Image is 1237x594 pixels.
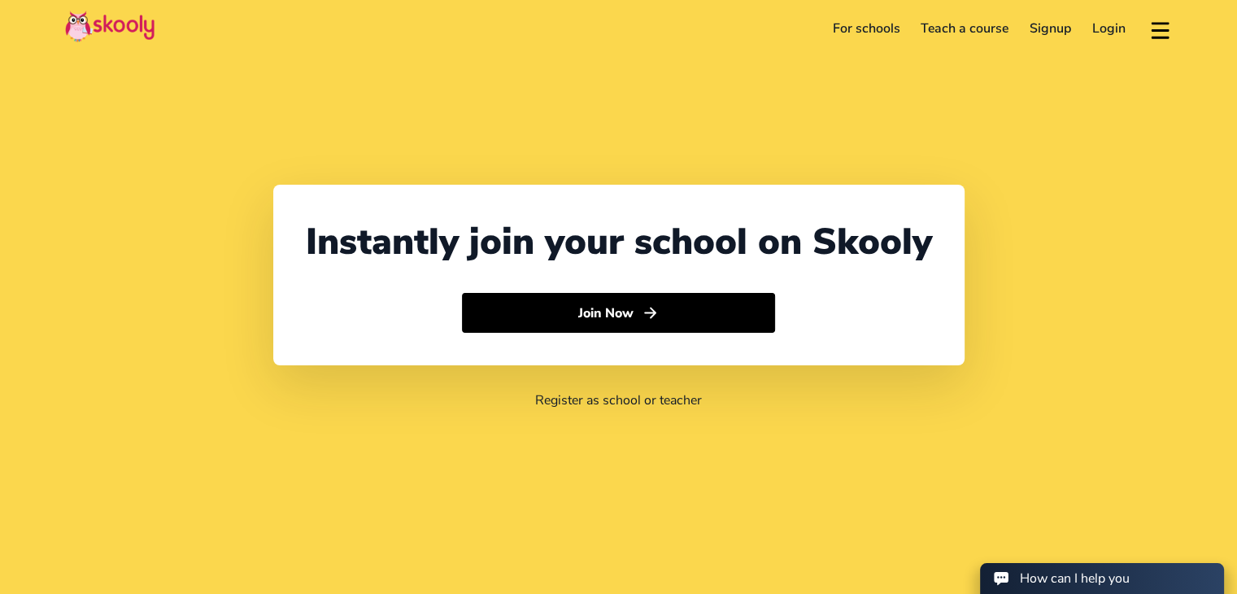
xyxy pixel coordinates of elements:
[1082,15,1136,41] a: Login
[535,391,702,409] a: Register as school or teacher
[1148,15,1172,42] button: menu outline
[822,15,911,41] a: For schools
[65,11,155,42] img: Skooly
[642,304,659,321] ion-icon: arrow forward outline
[462,293,775,334] button: Join Nowarrow forward outline
[1019,15,1082,41] a: Signup
[306,217,932,267] div: Instantly join your school on Skooly
[910,15,1019,41] a: Teach a course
